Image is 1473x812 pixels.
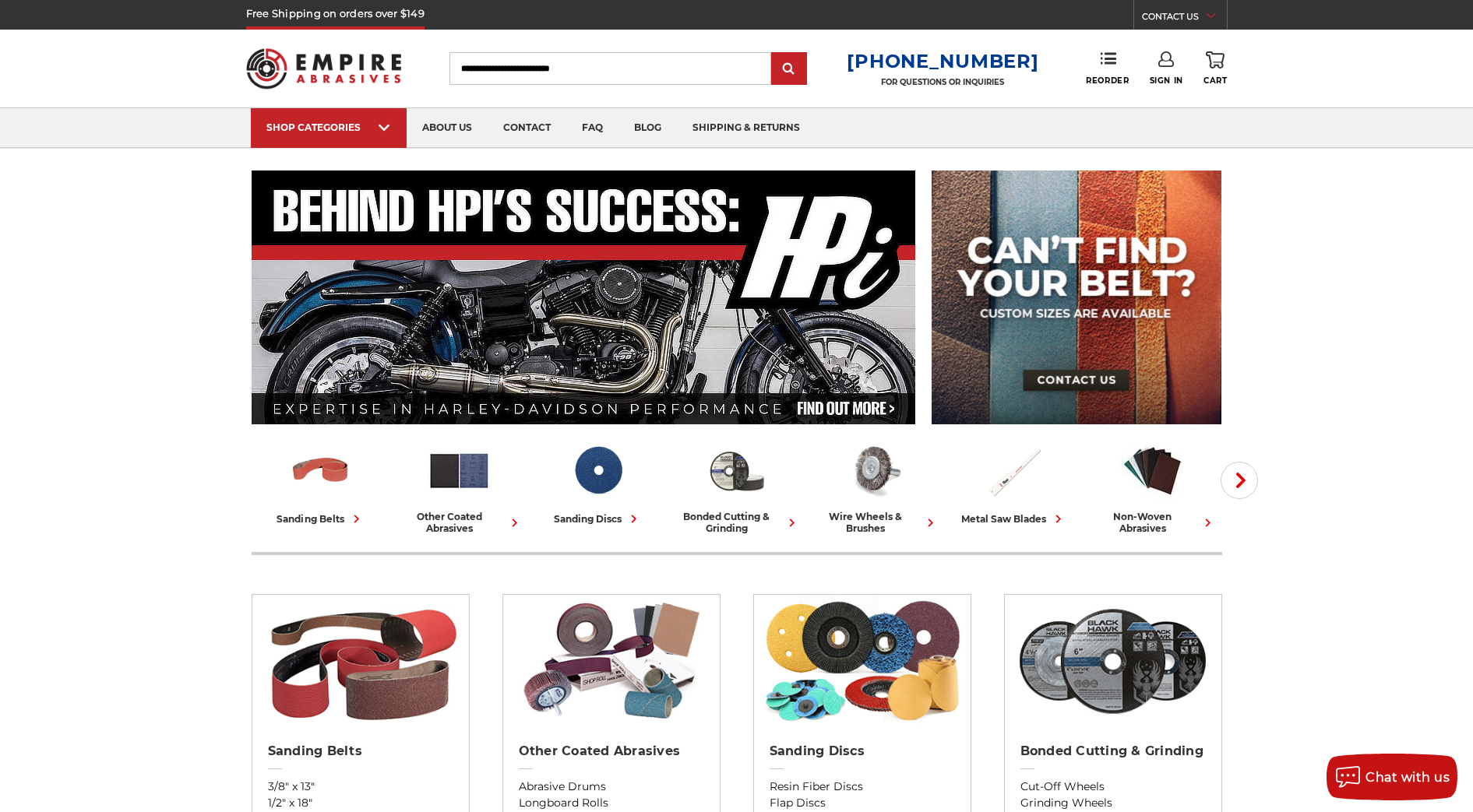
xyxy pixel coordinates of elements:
[277,511,365,527] div: sanding belts
[510,595,712,727] img: Other Coated Abrasives
[961,511,1066,527] div: metal saw blades
[1012,595,1214,727] img: Bonded Cutting & Grinding
[1327,754,1457,800] button: Chat with us
[1090,511,1216,534] div: non-woven abrasives
[932,170,1221,424] img: promo banner for custom belts.
[1086,51,1129,85] a: Reorder
[266,121,391,133] div: SHOP CATEGORIES
[951,438,1077,527] a: metal saw blades
[770,779,955,795] a: Resin Fiber Discs
[427,438,492,503] img: Other Coated Abrasives
[407,108,488,148] a: about us
[288,438,353,503] img: Sanding Belts
[1366,770,1450,785] span: Chat with us
[258,438,384,527] a: sanding belts
[519,743,704,759] h2: Other Coated Abrasives
[519,795,704,811] a: Longboard Rolls
[268,779,453,795] a: 3/8" x 13"
[1020,779,1206,795] a: Cut-Off Wheels
[677,108,816,148] a: shipping & returns
[1203,76,1227,86] span: Cart
[554,511,642,527] div: sanding discs
[847,50,1038,72] a: [PHONE_NUMBER]
[847,77,1038,87] p: FOR QUESTIONS OR INQUIRIES
[252,170,916,424] img: Banner for an interview featuring Horsepower Inc who makes Harley performance upgrades featured o...
[618,108,677,148] a: blog
[1090,438,1216,534] a: non-woven abrasives
[1120,438,1185,503] img: Non-woven Abrasives
[396,438,523,534] a: other coated abrasives
[1150,76,1183,86] span: Sign In
[761,595,963,727] img: Sanding Discs
[396,511,523,534] div: other coated abrasives
[1142,8,1227,30] a: CONTACT US
[259,595,461,727] img: Sanding Belts
[770,743,955,759] h2: Sanding Discs
[812,438,939,534] a: wire wheels & brushes
[1203,51,1227,86] a: Cart
[704,438,769,503] img: Bonded Cutting & Grinding
[566,108,618,148] a: faq
[519,779,704,795] a: Abrasive Drums
[268,795,453,811] a: 1/2" x 18"
[843,438,907,503] img: Wire Wheels & Brushes
[770,795,955,811] a: Flap Discs
[566,438,630,503] img: Sanding Discs
[812,511,939,534] div: wire wheels & brushes
[1221,462,1258,499] button: Next
[1020,795,1206,811] a: Grinding Wheels
[674,438,800,534] a: bonded cutting & grinding
[674,511,800,534] div: bonded cutting & grinding
[774,54,805,85] input: Submit
[1086,76,1129,86] span: Reorder
[981,438,1046,503] img: Metal Saw Blades
[268,743,453,759] h2: Sanding Belts
[246,38,402,99] img: Empire Abrasives
[535,438,661,527] a: sanding discs
[488,108,566,148] a: contact
[1020,743,1206,759] h2: Bonded Cutting & Grinding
